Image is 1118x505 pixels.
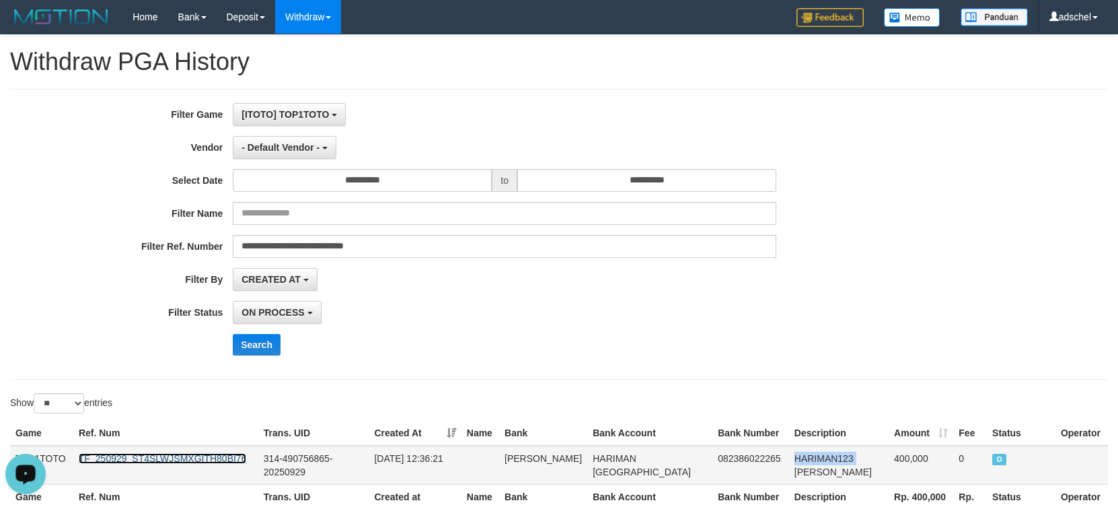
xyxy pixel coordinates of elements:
[492,169,517,192] span: to
[889,421,953,446] th: Amount: activate to sort column ascending
[233,268,318,291] button: CREATED AT
[34,393,84,413] select: Showentries
[889,446,953,485] td: 400,000
[10,446,73,485] td: TOP1TOTO
[233,103,346,126] button: [ITOTO] TOP1TOTO
[73,421,258,446] th: Ref. Num
[241,142,320,153] span: - Default Vendor -
[884,8,940,27] img: Button%20Memo.svg
[499,421,587,446] th: Bank
[241,274,301,285] span: CREATED AT
[10,393,112,413] label: Show entries
[992,454,1006,465] span: ON PROCESS
[499,446,587,485] td: [PERSON_NAME]
[1055,421,1108,446] th: Operator
[796,8,864,27] img: Feedback.jpg
[233,301,321,324] button: ON PROCESS
[961,8,1028,26] img: panduan.png
[10,48,1108,75] h1: Withdraw PGA History
[953,446,987,485] td: 0
[369,421,461,446] th: Created At: activate to sort column ascending
[789,446,889,485] td: HARIMAN123 [PERSON_NAME]
[953,421,987,446] th: Fee
[241,307,304,318] span: ON PROCESS
[10,7,112,27] img: MOTION_logo.png
[258,446,369,485] td: 314-490756865-20250929
[5,5,46,46] button: Open LiveChat chat widget
[587,421,712,446] th: Bank Account
[789,421,889,446] th: Description
[712,421,789,446] th: Bank Number
[712,446,789,485] td: 082386022265
[233,334,281,356] button: Search
[461,421,499,446] th: Name
[233,136,336,159] button: - Default Vendor -
[258,421,369,446] th: Trans. UID
[587,446,712,485] td: HARIMAN [GEOGRAPHIC_DATA]
[241,109,329,120] span: [ITOTO] TOP1TOTO
[10,421,73,446] th: Game
[369,446,461,485] td: [DATE] 12:36:21
[79,453,247,464] a: TF_250929_ST4SLWJSMXGITH80BI76
[987,421,1055,446] th: Status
